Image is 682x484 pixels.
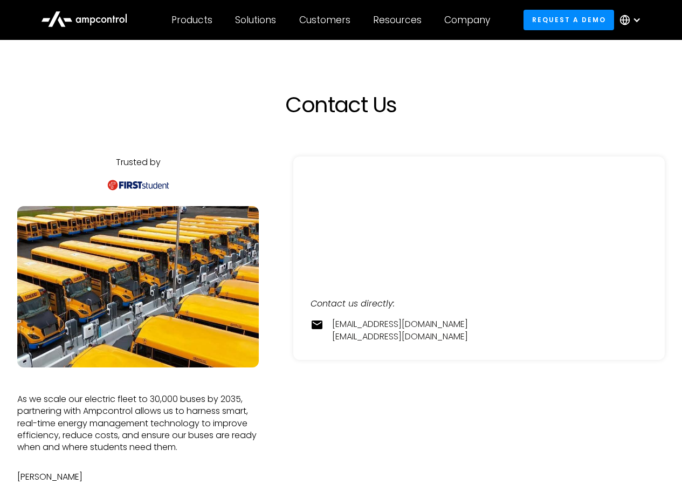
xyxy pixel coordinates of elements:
[104,92,578,118] h1: Contact Us
[444,14,490,26] div: Company
[171,14,212,26] div: Products
[332,331,468,343] a: [EMAIL_ADDRESS][DOMAIN_NAME]
[523,10,614,30] a: Request a demo
[311,174,647,255] iframe: Form 0
[299,14,350,26] div: Customers
[373,14,422,26] div: Resources
[235,14,276,26] div: Solutions
[332,318,468,330] a: [EMAIL_ADDRESS][DOMAIN_NAME]
[311,298,647,310] div: Contact us directly:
